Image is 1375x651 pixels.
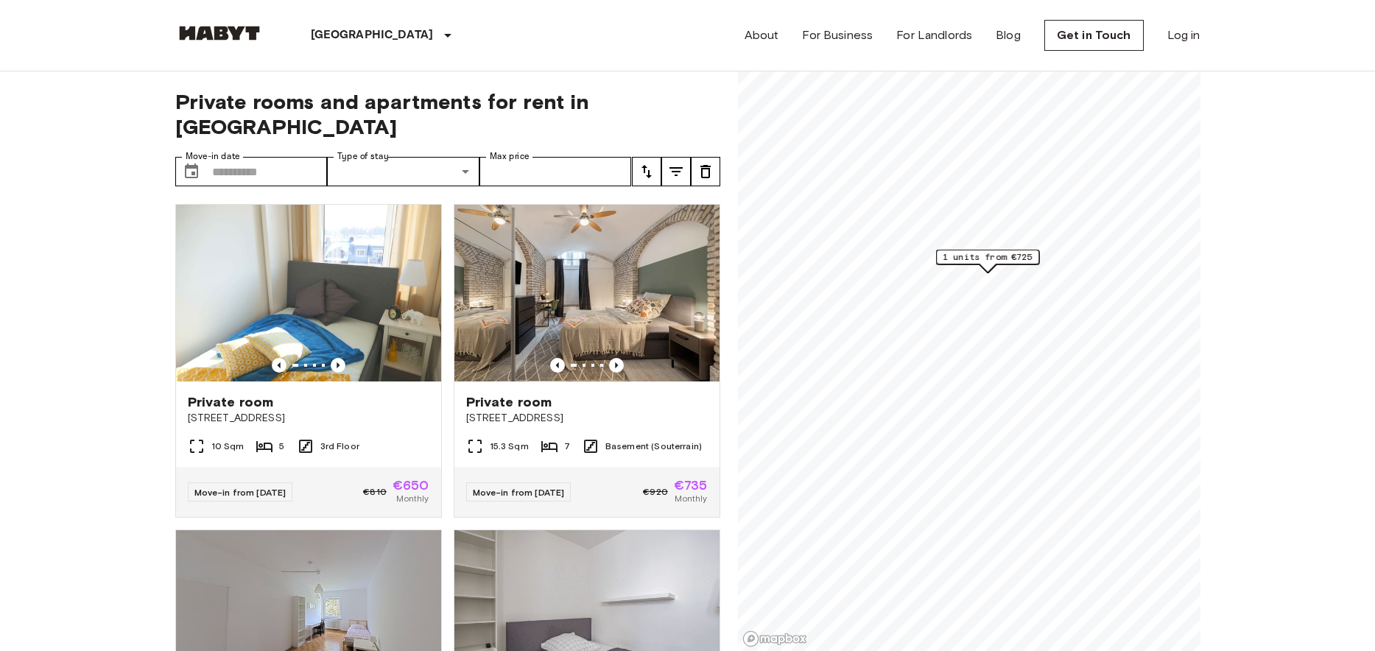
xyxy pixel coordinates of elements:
[175,204,442,518] a: Marketing picture of unit DE-02-011-001-01HFPrevious imagePrevious imagePrivate room[STREET_ADDRE...
[943,250,1033,264] span: 1 units from €725
[473,487,565,498] span: Move-in from [DATE]
[194,487,286,498] span: Move-in from [DATE]
[661,157,691,186] button: tune
[175,26,264,41] img: Habyt
[188,411,429,426] span: [STREET_ADDRESS]
[643,485,668,499] span: €920
[396,492,429,505] span: Monthly
[320,440,359,453] span: 3rd Floor
[211,440,245,453] span: 10 Sqm
[311,27,434,44] p: [GEOGRAPHIC_DATA]
[605,440,702,453] span: Basement (Souterrain)
[466,393,552,411] span: Private room
[337,150,389,163] label: Type of stay
[177,157,206,186] button: Choose date
[279,440,284,453] span: 5
[188,393,274,411] span: Private room
[691,157,720,186] button: tune
[175,89,720,139] span: Private rooms and apartments for rent in [GEOGRAPHIC_DATA]
[454,205,720,381] img: Marketing picture of unit DE-02-004-006-05HF
[564,440,570,453] span: 7
[745,27,779,44] a: About
[632,157,661,186] button: tune
[550,358,565,373] button: Previous image
[802,27,873,44] a: For Business
[936,250,1039,272] div: Map marker
[896,27,972,44] a: For Landlords
[490,150,530,163] label: Max price
[490,440,529,453] span: 15.3 Sqm
[1044,20,1144,51] a: Get in Touch
[675,492,707,505] span: Monthly
[996,27,1021,44] a: Blog
[609,358,624,373] button: Previous image
[454,204,720,518] a: Marketing picture of unit DE-02-004-006-05HFPrevious imagePrevious imagePrivate room[STREET_ADDRE...
[363,485,387,499] span: €810
[176,205,441,381] img: Marketing picture of unit DE-02-011-001-01HF
[742,630,807,647] a: Mapbox logo
[393,479,429,492] span: €650
[466,411,708,426] span: [STREET_ADDRESS]
[1167,27,1200,44] a: Log in
[674,479,708,492] span: €735
[272,358,286,373] button: Previous image
[186,150,240,163] label: Move-in date
[331,358,345,373] button: Previous image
